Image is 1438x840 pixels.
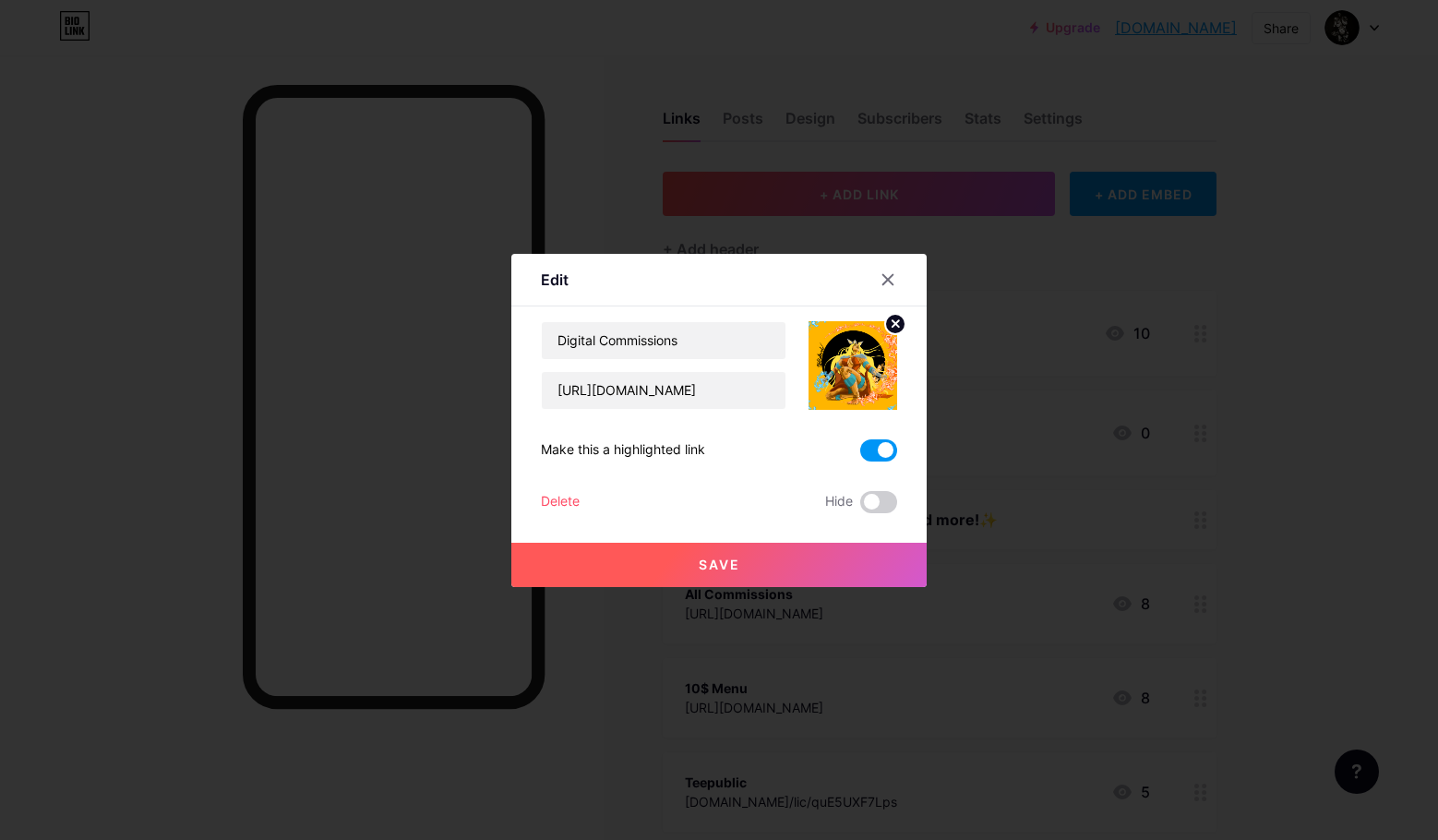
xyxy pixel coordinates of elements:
div: Edit [541,269,569,291]
button: Save [511,543,927,587]
div: Delete [541,491,580,513]
span: Save [699,557,740,572]
div: Make this a highlighted link [541,439,705,462]
img: link_thumbnail [809,321,897,410]
input: URL [542,372,785,409]
span: Hide [825,491,853,513]
input: Title [542,322,785,359]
